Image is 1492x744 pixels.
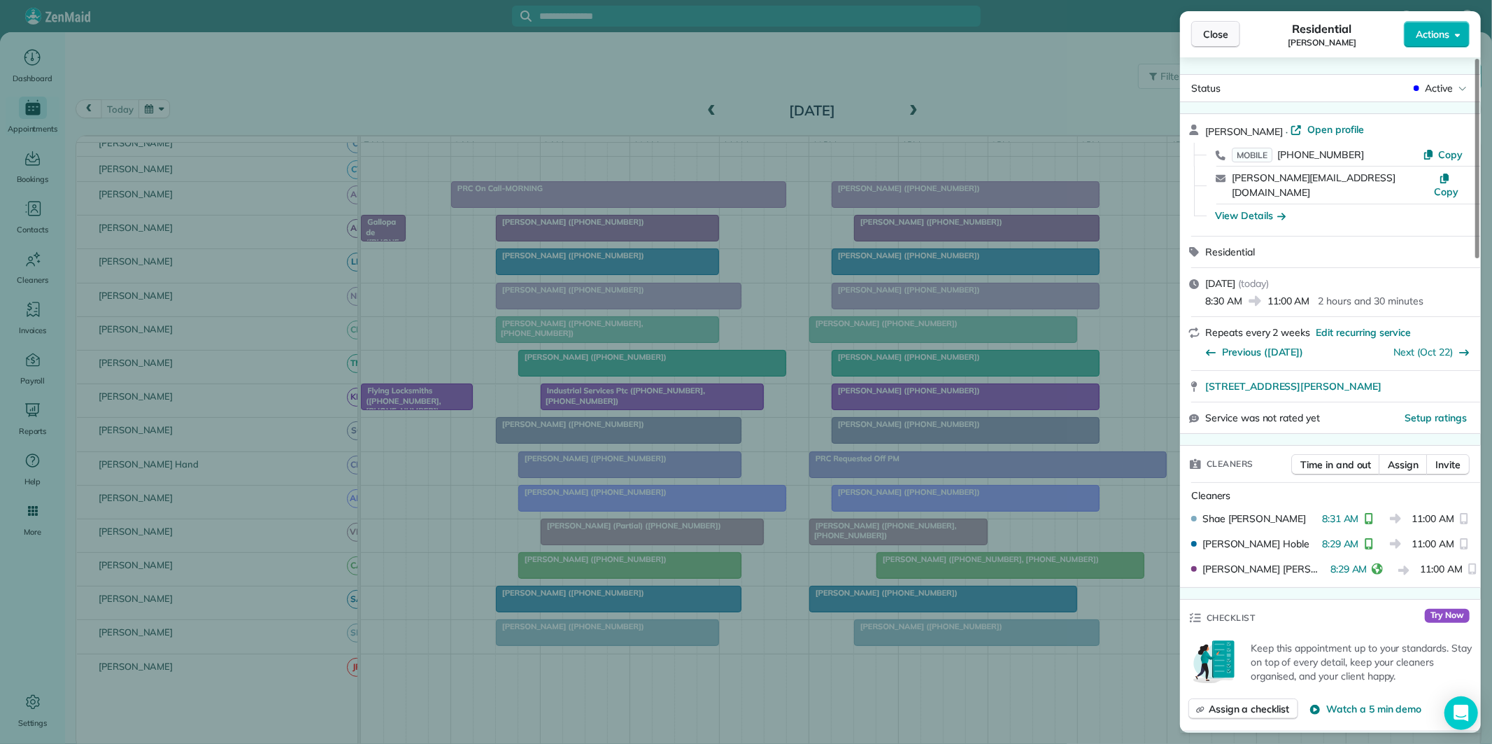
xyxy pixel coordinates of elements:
span: Active [1425,81,1453,95]
span: 11:00 AM [1421,562,1463,580]
button: Time in and out [1291,454,1380,475]
span: Cleaners [1207,457,1253,471]
button: Copy [1423,148,1463,162]
span: 8:30 AM [1205,294,1242,308]
span: Previous ([DATE]) [1222,345,1303,359]
div: Open Intercom Messenger [1444,696,1478,730]
span: Copy [1438,148,1463,161]
button: Next (Oct 22) [1394,345,1470,359]
span: Repeats every 2 weeks [1205,326,1310,339]
a: Open profile [1291,122,1364,136]
span: 11:00 AM [1412,512,1455,526]
span: Checklist [1207,611,1256,625]
button: Invite [1426,454,1470,475]
span: [PERSON_NAME] [1205,125,1284,138]
button: View Details [1215,209,1286,223]
button: Previous ([DATE]) [1205,345,1303,359]
span: MOBILE [1232,148,1272,162]
button: Setup ratings [1405,411,1468,425]
span: Invite [1435,458,1461,472]
span: ( today ) [1238,277,1269,290]
span: 11:00 AM [1267,294,1310,308]
p: 2 hours and 30 minutes [1318,294,1423,308]
button: Assign a checklist [1188,699,1298,720]
span: Open profile [1307,122,1364,136]
span: Assign [1388,458,1419,472]
span: Shae [PERSON_NAME] [1202,512,1306,526]
span: Assign a checklist [1209,702,1289,716]
span: Try Now [1425,609,1470,623]
span: Time in and out [1300,458,1371,472]
button: Copy [1430,171,1463,199]
a: MOBILE[PHONE_NUMBER] [1232,148,1364,162]
span: · [1284,126,1291,137]
span: Close [1203,27,1228,41]
span: Copy [1434,185,1458,198]
span: Service was not rated yet [1205,411,1320,426]
span: Actions [1416,27,1449,41]
button: Assign [1379,454,1428,475]
a: [PERSON_NAME][EMAIL_ADDRESS][DOMAIN_NAME] [1232,171,1395,199]
p: Keep this appointment up to your standards. Stay on top of every detail, keep your cleaners organ... [1251,641,1472,683]
span: [PHONE_NUMBER] [1278,148,1364,161]
span: 8:31 AM [1322,512,1359,526]
a: Next (Oct 22) [1394,346,1454,358]
span: 11:00 AM [1412,537,1455,551]
a: [STREET_ADDRESS][PERSON_NAME] [1205,379,1472,393]
span: [STREET_ADDRESS][PERSON_NAME] [1205,379,1381,393]
span: [PERSON_NAME] [1288,37,1356,48]
span: Residential [1205,246,1255,258]
span: [PERSON_NAME] Hoble [1202,537,1309,551]
span: Edit recurring service [1316,325,1411,339]
span: Status [1191,82,1221,94]
button: Close [1191,21,1240,48]
button: Watch a 5 min demo [1309,702,1421,716]
span: Setup ratings [1405,412,1468,424]
span: 8:29 AM [1330,562,1367,580]
span: [DATE] [1205,277,1235,290]
span: Cleaners [1191,489,1231,502]
span: Watch a 5 min demo [1326,702,1421,716]
span: Residential [1293,20,1352,37]
span: [PERSON_NAME] [PERSON_NAME] [1202,562,1325,576]
span: 8:29 AM [1322,537,1359,551]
